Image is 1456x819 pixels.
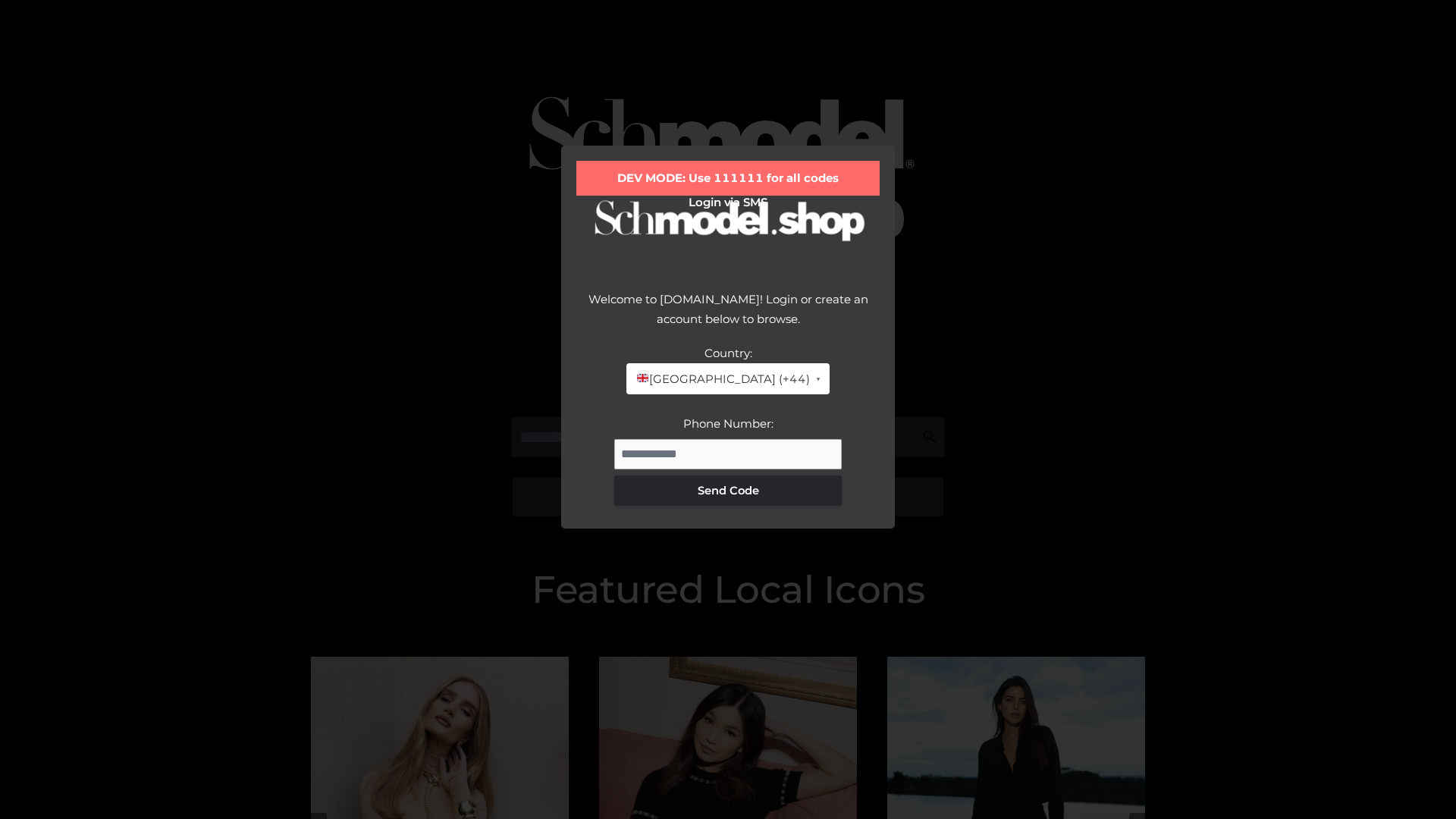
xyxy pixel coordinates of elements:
[576,161,880,196] div: DEV MODE: Use 111111 for all codes
[614,475,842,506] button: Send Code
[637,372,648,384] img: 🇬🇧
[704,346,752,360] label: Country:
[576,196,880,209] h2: Login via SMS
[576,290,880,344] div: Welcome to [DOMAIN_NAME]! Login or create an account below to browse.
[683,416,773,431] label: Phone Number:
[635,369,809,389] span: [GEOGRAPHIC_DATA] (+44)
